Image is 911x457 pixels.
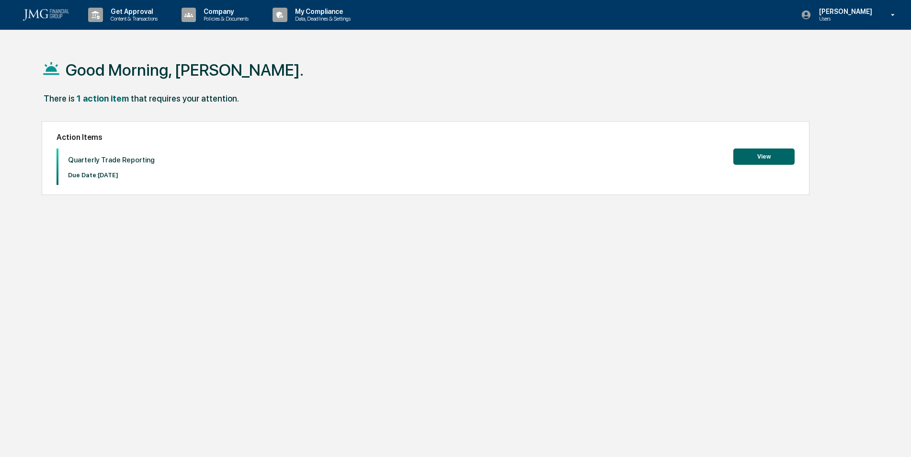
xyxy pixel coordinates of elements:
h2: Action Items [57,133,795,142]
img: logo [23,9,69,21]
p: Due Date: [DATE] [68,171,155,179]
div: There is [44,93,75,103]
p: Policies & Documents [196,15,253,22]
p: Users [811,15,877,22]
button: View [733,149,795,165]
p: Company [196,8,253,15]
div: 1 action item [77,93,129,103]
p: Quarterly Trade Reporting [68,156,155,164]
p: [PERSON_NAME] [811,8,877,15]
p: Data, Deadlines & Settings [287,15,355,22]
h1: Good Morning, [PERSON_NAME]. [66,60,304,80]
div: that requires your attention. [131,93,239,103]
a: View [733,151,795,160]
p: My Compliance [287,8,355,15]
p: Content & Transactions [103,15,162,22]
p: Get Approval [103,8,162,15]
